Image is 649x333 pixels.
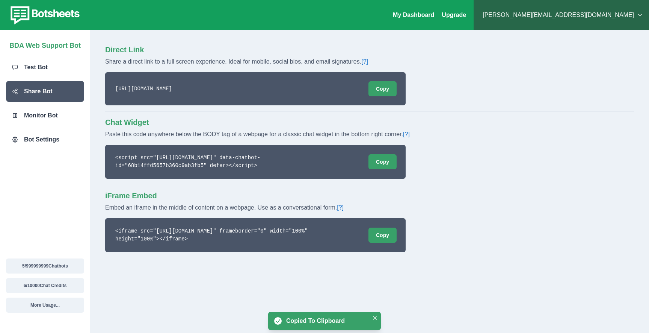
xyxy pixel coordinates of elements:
[286,316,366,325] div: Copied To Clipboard
[6,5,82,26] img: botsheets-logo.png
[393,12,434,18] a: My Dashboard
[370,313,379,322] button: Close
[442,12,466,18] a: Upgrade
[480,8,643,23] button: [PERSON_NAME][EMAIL_ADDRESS][DOMAIN_NAME]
